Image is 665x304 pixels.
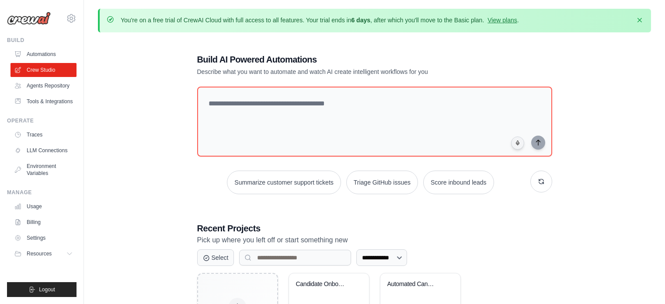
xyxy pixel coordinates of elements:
[10,128,77,142] a: Traces
[7,189,77,196] div: Manage
[10,159,77,180] a: Environment Variables
[10,143,77,157] a: LLM Connections
[487,17,517,24] a: View plans
[10,231,77,245] a: Settings
[10,94,77,108] a: Tools & Integrations
[10,79,77,93] a: Agents Repository
[423,171,494,194] button: Score inbound leads
[10,215,77,229] a: Billing
[197,67,491,76] p: Describe what you want to automate and watch AI create intelligent workflows for you
[10,47,77,61] a: Automations
[387,280,440,288] div: Automated Candidate Onboarding Workflow
[227,171,341,194] button: Summarize customer support tickets
[10,199,77,213] a: Usage
[197,249,234,266] button: Select
[351,17,370,24] strong: 6 days
[197,53,491,66] h1: Build AI Powered Automations
[197,234,552,246] p: Pick up where you left off or start something new
[7,282,77,297] button: Logout
[197,222,552,234] h3: Recent Projects
[39,286,55,293] span: Logout
[530,171,552,192] button: Get new suggestions
[7,37,77,44] div: Build
[121,16,519,24] p: You're on a free trial of CrewAI Cloud with full access to all features. Your trial ends in , aft...
[296,280,349,288] div: Candidate Onboarding Automation
[511,136,524,150] button: Click to speak your automation idea
[10,63,77,77] a: Crew Studio
[7,117,77,124] div: Operate
[27,250,52,257] span: Resources
[10,247,77,261] button: Resources
[346,171,418,194] button: Triage GitHub issues
[7,12,51,25] img: Logo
